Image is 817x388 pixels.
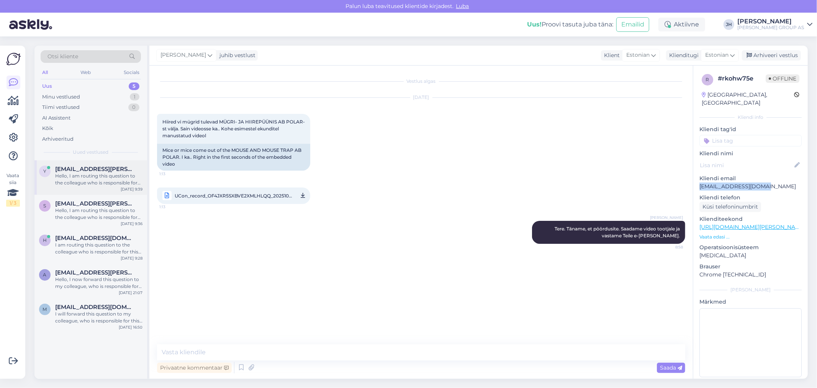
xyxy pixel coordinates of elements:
[699,125,802,133] p: Kliendi tag'id
[55,242,142,255] div: I am routing this question to the colleague who is responsible for this topic. The reply might ta...
[658,18,705,31] div: Aktiivne
[699,243,802,252] p: Operatsioonisüsteem
[160,51,206,59] span: [PERSON_NAME]
[43,306,47,312] span: m
[55,269,135,276] span: Alina.lanman@gmail.com
[55,173,142,186] div: Hello, I am routing this question to the colleague who is responsible for this topic. The reply m...
[42,82,52,90] div: Uus
[454,3,472,10] span: Luba
[705,51,729,59] span: Estonian
[699,286,802,293] div: [PERSON_NAME]
[162,119,305,138] span: Hiired vi mügrid tulevad MÜGRI- JA HIIREPÜÜNIS AB POLAR-st välja. Sain videosse ka.. Kohe esimest...
[43,237,47,243] span: h
[699,233,802,240] p: Vaata edasi ...
[626,51,650,59] span: Estonian
[41,67,49,77] div: All
[700,161,793,169] input: Lisa nimi
[159,202,188,212] span: 1:13
[742,50,801,61] div: Arhiveeri vestlus
[119,290,142,296] div: [DATE] 21:07
[157,94,685,101] div: [DATE]
[42,114,70,122] div: AI Assistent
[122,67,141,77] div: Socials
[129,82,139,90] div: 5
[601,51,620,59] div: Klient
[699,202,761,212] div: Küsi telefoninumbrit
[527,21,542,28] b: Uus!
[55,311,142,324] div: I will forward this question to my colleague, who is responsible for this. The reply will be here...
[699,174,802,182] p: Kliendi email
[699,150,802,158] p: Kliendi nimi
[42,93,80,101] div: Minu vestlused
[157,78,685,85] div: Vestlus algas
[121,255,142,261] div: [DATE] 9:28
[43,168,46,174] span: y
[159,171,188,177] span: 1:13
[55,304,135,311] span: mroomusaar@gmail.com
[73,149,109,156] span: Uued vestlused
[121,186,142,192] div: [DATE] 9:39
[654,244,683,250] span: 8:58
[130,93,139,101] div: 1
[666,51,699,59] div: Klienditugi
[737,18,812,31] a: [PERSON_NAME][PERSON_NAME] GROUP AS
[699,271,802,279] p: Chrome [TECHNICAL_ID]
[6,172,20,207] div: Vaata siia
[527,20,613,29] div: Proovi tasuta juba täna:
[47,53,78,61] span: Otsi kliente
[699,263,802,271] p: Brauser
[6,200,20,207] div: 1 / 3
[216,51,255,59] div: juhib vestlust
[699,252,802,260] p: [MEDICAL_DATA]
[128,104,139,111] div: 0
[737,25,804,31] div: [PERSON_NAME] GROUP AS
[121,221,142,227] div: [DATE] 9:36
[699,298,802,306] p: Märkmed
[157,144,310,171] div: Mice or mice come out of the MOUSE AND MOUSE TRAP AB POLAR. I ka.. Right in the first seconds of ...
[43,272,47,278] span: A
[616,17,649,32] button: Emailid
[42,125,53,132] div: Kõik
[79,67,93,77] div: Web
[699,194,802,202] p: Kliendi telefon
[766,74,799,83] span: Offline
[55,166,135,173] span: yllar.sillaots@variku.tartu.ee
[718,74,766,83] div: # rkohw75e
[42,104,80,111] div: Tiimi vestlused
[660,364,682,371] span: Saada
[650,215,683,220] span: [PERSON_NAME]
[555,226,681,238] span: Tere. Täname, et pöördusite. Saadame video tootjale ja vastame Teile e-[PERSON_NAME].
[42,135,74,143] div: Arhiveeritud
[737,18,804,25] div: [PERSON_NAME]
[119,324,142,330] div: [DATE] 16:50
[699,215,802,223] p: Klienditeekond
[55,276,142,290] div: Hello, I now forward this question to my colleague, who is responsible for this. The reply will b...
[706,77,709,82] span: r
[699,135,802,146] input: Lisa tag
[55,200,135,207] span: sild.marek@gmail.com
[55,235,135,242] span: heiki.semre@viimsihaldus.ee
[157,363,232,373] div: Privaatne kommentaar
[44,203,46,209] span: s
[157,187,310,204] a: UCon_record_OF4JXR5SXBVE2XMLHLQQ_20251002_000817__3_122_.mp41:13
[699,114,802,121] div: Kliendi info
[724,19,734,30] div: JH
[55,207,142,221] div: Hello, I am routing this question to the colleague who is responsible for this topic. The reply m...
[175,191,292,201] span: UCon_record_OF4JXR5SXBVE2XMLHLQQ_20251002_000817__3_122_.mp4
[699,182,802,191] p: [EMAIL_ADDRESS][DOMAIN_NAME]
[6,52,21,66] img: Askly Logo
[702,91,794,107] div: [GEOGRAPHIC_DATA], [GEOGRAPHIC_DATA]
